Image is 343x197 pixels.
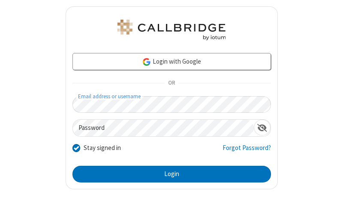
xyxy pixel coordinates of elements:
[73,120,254,136] input: Password
[223,143,271,159] a: Forgot Password?
[72,96,271,113] input: Email address or username
[72,166,271,183] button: Login
[322,175,337,191] iframe: Chat
[116,20,227,40] img: Astra
[72,53,271,70] a: Login with Google
[142,57,151,67] img: google-icon.png
[84,143,121,153] label: Stay signed in
[165,77,178,89] span: OR
[254,120,271,135] div: Show password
